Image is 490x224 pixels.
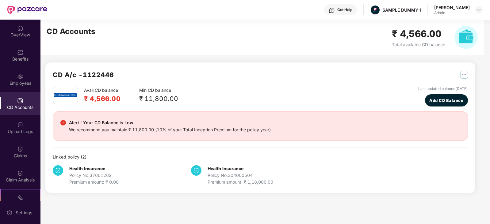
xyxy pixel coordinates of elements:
span: Add CD Balance [429,97,463,103]
button: Add CD Balance [425,94,468,106]
h2: CD Accounts [47,26,96,37]
div: Premium amount: ₹ 1,18,000.00 [208,179,273,185]
h2: CD A/c - 1122446 [53,70,114,80]
div: Admin [434,10,470,15]
img: svg+xml;base64,PHN2ZyBpZD0iSGVscC0zMngzMiIgeG1sbnM9Imh0dHA6Ly93d3cudzMub3JnLzIwMDAvc3ZnIiB3aWR0aD... [329,7,335,13]
img: svg+xml;base64,PHN2ZyBpZD0iQ2xhaW0iIHhtbG5zPSJodHRwOi8vd3d3LnczLm9yZy8yMDAwL3N2ZyIgd2lkdGg9IjIwIi... [17,170,23,176]
div: ₹ 11,800.00 [139,94,178,104]
div: We recommend you maintain ₹ 11,800.00 (10% of your Total Inception Premium for the policy year) [69,126,271,133]
div: Settings [14,210,34,216]
img: svg+xml;base64,PHN2ZyBpZD0iRHJvcGRvd24tMzJ4MzIiIHhtbG5zPSJodHRwOi8vd3d3LnczLm9yZy8yMDAwL3N2ZyIgd2... [477,7,481,12]
img: svg+xml;base64,PHN2ZyBpZD0iRGFuZ2VyX2FsZXJ0IiBkYXRhLW5hbWU9IkRhbmdlciBhbGVydCIgeG1sbnM9Imh0dHA6Ly... [60,120,66,125]
b: Health Insurance [208,166,243,171]
img: svg+xml;base64,PHN2ZyB4bWxucz0iaHR0cDovL3d3dy53My5vcmcvMjAwMC9zdmciIHdpZHRoPSIyNSIgaGVpZ2h0PSIyNS... [460,71,468,79]
img: New Pazcare Logo [7,6,47,14]
div: Get Help [337,7,352,12]
h2: ₹ 4,566.00 [84,94,121,104]
img: svg+xml;base64,PHN2ZyB4bWxucz0iaHR0cDovL3d3dy53My5vcmcvMjAwMC9zdmciIHdpZHRoPSIyMSIgaGVpZ2h0PSIyMC... [17,194,23,200]
img: svg+xml;base64,PHN2ZyBpZD0iU2V0dGluZy0yMHgyMCIgeG1sbnM9Imh0dHA6Ly93d3cudzMub3JnLzIwMDAvc3ZnIiB3aW... [6,210,13,216]
img: svg+xml;base64,PHN2ZyBpZD0iQmVuZWZpdHMiIHhtbG5zPSJodHRwOi8vd3d3LnczLm9yZy8yMDAwL3N2ZyIgd2lkdGg9Ij... [17,49,23,55]
img: svg+xml;base64,PHN2ZyB4bWxucz0iaHR0cDovL3d3dy53My5vcmcvMjAwMC9zdmciIHhtbG5zOnhsaW5rPSJodHRwOi8vd3... [454,26,478,49]
div: Policy No. 304000504 [208,172,273,179]
img: svg+xml;base64,PHN2ZyB4bWxucz0iaHR0cDovL3d3dy53My5vcmcvMjAwMC9zdmciIHdpZHRoPSIzNCIgaGVpZ2h0PSIzNC... [53,165,63,176]
div: Linked policy ( 2 ) [53,154,468,160]
img: svg+xml;base64,PHN2ZyBpZD0iVXBsb2FkX0xvZ3MiIGRhdGEtbmFtZT0iVXBsb2FkIExvZ3MiIHhtbG5zPSJodHRwOi8vd3... [17,122,23,128]
div: Last updated balance [DATE] [418,86,468,92]
div: SAMPLE DUMMY 1 [382,7,421,13]
img: svg+xml;base64,PHN2ZyBpZD0iQ2xhaW0iIHhtbG5zPSJodHRwOi8vd3d3LnczLm9yZy8yMDAwL3N2ZyIgd2lkdGg9IjIwIi... [17,146,23,152]
img: svg+xml;base64,PHN2ZyBpZD0iRW1wbG95ZWVzIiB4bWxucz0iaHR0cDovL3d3dy53My5vcmcvMjAwMC9zdmciIHdpZHRoPS... [17,73,23,80]
h2: ₹ 4,566.00 [392,27,445,41]
div: Min CD balance [139,87,178,104]
div: Avail CD balance [84,87,130,104]
div: [PERSON_NAME] [434,5,470,10]
b: Health Insurance [69,166,105,171]
img: svg+xml;base64,PHN2ZyB4bWxucz0iaHR0cDovL3d3dy53My5vcmcvMjAwMC9zdmciIHdpZHRoPSIzNCIgaGVpZ2h0PSIzNC... [191,165,201,176]
div: Alert ! Your CD Balance is Low. [69,119,271,126]
img: svg+xml;base64,PHN2ZyBpZD0iSG9tZSIgeG1sbnM9Imh0dHA6Ly93d3cudzMub3JnLzIwMDAvc3ZnIiB3aWR0aD0iMjAiIG... [17,25,23,31]
div: Premium amount: ₹ 0.00 [69,179,119,185]
img: Pazcare_Alternative_logo-01-01.png [371,6,380,14]
img: edel.png [54,93,77,97]
img: svg+xml;base64,PHN2ZyBpZD0iQ0RfQWNjb3VudHMiIGRhdGEtbmFtZT0iQ0QgQWNjb3VudHMiIHhtbG5zPSJodHRwOi8vd3... [17,98,23,104]
span: Total available CD balance [392,42,445,47]
div: Policy No. 37601262 [69,172,119,179]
